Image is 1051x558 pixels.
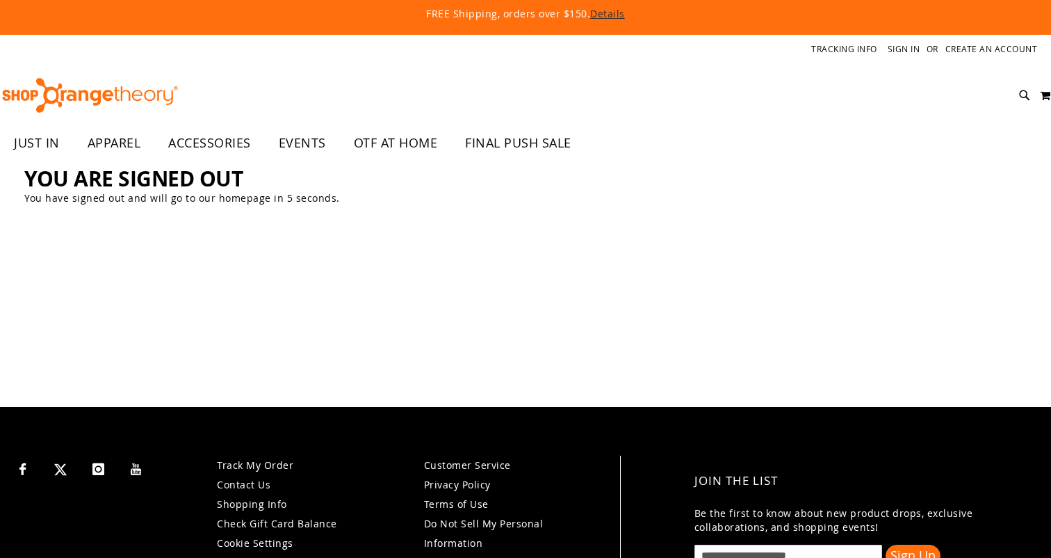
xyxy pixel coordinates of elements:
[424,478,491,491] a: Privacy Policy
[354,127,438,159] span: OTF AT HOME
[54,463,67,476] img: Twitter
[10,456,35,480] a: Visit our Facebook page
[424,459,511,472] a: Customer Service
[340,127,452,159] a: OTF AT HOME
[811,43,877,55] a: Tracking Info
[424,497,489,511] a: Terms of Use
[945,43,1038,55] a: Create an Account
[168,127,251,159] span: ACCESSORIES
[74,127,155,159] a: APPAREL
[694,507,1024,534] p: Be the first to know about new product drops, exclusive collaborations, and shopping events!
[154,127,265,159] a: ACCESSORIES
[217,459,293,472] a: Track My Order
[217,536,293,550] a: Cookie Settings
[217,517,337,530] a: Check Gift Card Balance
[124,456,149,480] a: Visit our Youtube page
[217,497,287,511] a: Shopping Info
[24,164,243,193] span: You are signed out
[279,127,326,159] span: EVENTS
[451,127,585,159] a: FINAL PUSH SALE
[888,43,920,55] a: Sign In
[88,127,141,159] span: APPAREL
[265,127,340,159] a: EVENTS
[108,7,943,21] p: FREE Shipping, orders over $150.
[424,517,544,550] a: Do Not Sell My Personal Information
[465,127,571,159] span: FINAL PUSH SALE
[14,127,60,159] span: JUST IN
[590,7,625,20] a: Details
[694,463,1024,500] h4: Join the List
[49,456,73,480] a: Visit our X page
[217,478,270,491] a: Contact Us
[24,191,1027,205] p: You have signed out and will go to our homepage in 5 seconds.
[86,456,111,480] a: Visit our Instagram page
